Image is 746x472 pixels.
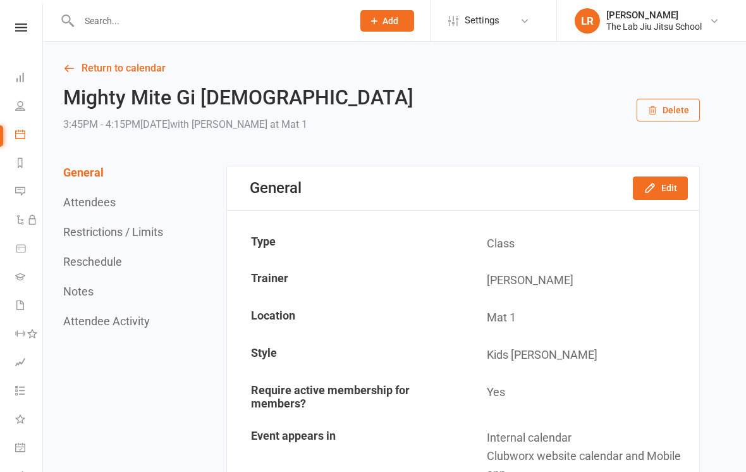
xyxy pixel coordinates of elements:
[228,226,463,262] td: Type
[63,116,413,134] div: 3:45PM - 4:15PM[DATE]
[633,177,688,199] button: Edit
[464,375,699,419] td: Yes
[228,375,463,419] td: Require active membership for members?
[15,235,44,264] a: Product Sales
[170,118,267,130] span: with [PERSON_NAME]
[63,255,122,268] button: Reschedule
[606,9,702,21] div: [PERSON_NAME]
[15,150,44,178] a: Reports
[464,300,699,336] td: Mat 1
[75,12,344,30] input: Search...
[270,118,307,130] span: at Mat 1
[228,263,463,299] td: Trainer
[228,300,463,336] td: Location
[606,21,702,32] div: The Lab Jiu Jitsu School
[15,65,44,93] a: Dashboard
[63,314,150,328] button: Attendee Activity
[63,196,116,209] button: Attendees
[382,16,398,26] span: Add
[464,263,699,299] td: [PERSON_NAME]
[15,406,44,435] a: What's New
[250,179,302,197] div: General
[15,435,44,463] a: General attendance kiosk mode
[464,226,699,262] td: Class
[63,225,163,239] button: Restrictions / Limits
[360,10,414,32] button: Add
[63,285,94,298] button: Notes
[15,93,44,121] a: People
[487,429,690,447] div: Internal calendar
[15,349,44,378] a: Assessments
[575,8,600,34] div: LR
[465,6,499,35] span: Settings
[63,166,104,179] button: General
[228,337,463,373] td: Style
[63,87,413,109] h2: Mighty Mite Gi [DEMOGRAPHIC_DATA]
[464,337,699,373] td: Kids [PERSON_NAME]
[63,59,700,77] a: Return to calendar
[15,121,44,150] a: Calendar
[637,99,700,121] button: Delete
